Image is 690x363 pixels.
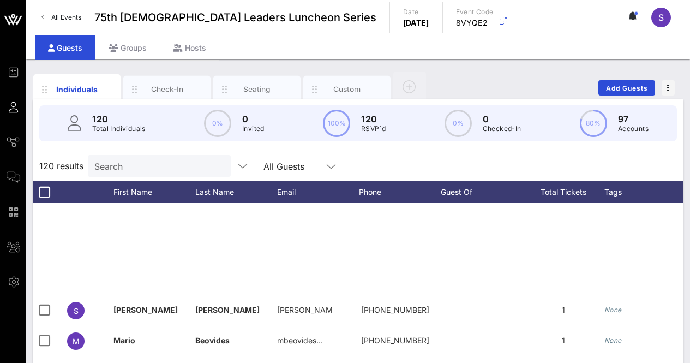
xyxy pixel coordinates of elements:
div: Guests [35,35,95,60]
div: All Guests [263,162,304,171]
div: 1 [523,295,604,325]
p: [PERSON_NAME]… [277,295,332,325]
div: Custom [323,84,371,94]
p: Date [403,7,429,17]
div: S [651,8,671,27]
p: 0 [483,112,521,126]
div: Guest Of [441,181,523,203]
i: None [604,306,622,314]
p: 120 [92,112,146,126]
span: Mario [113,336,135,345]
div: Email [277,181,359,203]
div: Hosts [160,35,219,60]
p: Event Code [456,7,494,17]
i: None [604,336,622,344]
button: Add Guests [598,80,655,96]
a: All Events [35,9,88,26]
span: Add Guests [605,84,649,92]
span: +15129684884 [361,305,429,314]
span: +17863519976 [361,336,429,345]
p: Accounts [618,123,649,134]
div: 1 [523,325,604,356]
span: [PERSON_NAME] [195,305,260,314]
span: Beovides [195,336,230,345]
div: First Name [113,181,195,203]
span: [PERSON_NAME] [113,305,178,314]
span: S [74,306,79,316]
span: 120 results [39,159,83,172]
p: mbeovides… [277,325,323,356]
div: Individuals [53,84,101,95]
p: [DATE] [403,17,429,28]
span: All Events [51,13,81,21]
span: S [658,12,664,23]
div: Seating [233,84,281,94]
div: Phone [359,181,441,203]
div: All Guests [257,155,344,177]
p: 120 [361,112,386,126]
p: 8VYQE2 [456,17,494,28]
div: Groups [95,35,160,60]
span: M [73,337,80,346]
div: Check-In [143,84,191,94]
p: RSVP`d [361,123,386,134]
p: Invited [242,123,265,134]
p: Checked-In [483,123,521,134]
div: Last Name [195,181,277,203]
p: 0 [242,112,265,126]
div: Total Tickets [523,181,604,203]
span: 75th [DEMOGRAPHIC_DATA] Leaders Luncheon Series [94,9,376,26]
p: Total Individuals [92,123,146,134]
p: 97 [618,112,649,126]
